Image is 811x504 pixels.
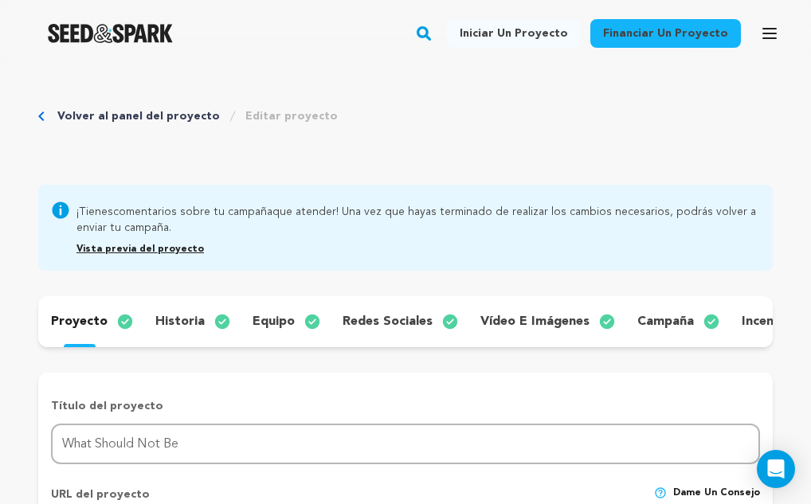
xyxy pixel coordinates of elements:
font: ¡Tienes [76,206,113,217]
a: Financiar un proyecto [590,19,741,48]
div: Abrir Intercom Messenger [757,450,795,488]
font: redes sociales [343,315,433,328]
font: URL del proyecto [51,489,150,500]
img: check-circle-full.svg [304,312,333,331]
a: Vista previa del proyecto [76,244,204,254]
img: Logotipo de Seed&Spark en modo oscuro [48,24,173,43]
a: Editar proyecto [245,108,338,124]
font: Título del proyecto [51,400,163,412]
img: check-circle-full.svg [703,312,732,331]
font: Editar proyecto [245,111,338,122]
button: redes sociales [330,309,468,334]
font: Volver al panel del proyecto [57,111,220,122]
img: help-circle.svg [654,486,667,499]
a: Volver al panel del proyecto [57,108,220,124]
button: historia [143,309,240,334]
font: incentivos [742,315,805,328]
font: Iniciar un proyecto [460,28,568,39]
img: check-circle-full.svg [214,312,243,331]
font: campaña [637,315,694,328]
font: Dame un consejo [673,488,760,498]
button: campaña [625,309,729,334]
a: Página de inicio de Seed&Spark [48,24,173,43]
a: Iniciar un proyecto [447,19,581,48]
button: proyecto [38,309,143,334]
img: check-circle-full.svg [442,312,471,331]
a: comentarios sobre tu campaña [113,206,272,217]
font: proyecto [51,315,108,328]
input: Nombre del proyecto [51,424,760,464]
img: check-circle-full.svg [599,312,628,331]
font: vídeo e imágenes [480,315,590,328]
button: equipo [240,309,330,334]
font: que atender! Una vez que hayas terminado de realizar los cambios necesarios, podrás volver a envi... [76,206,756,233]
font: equipo [253,315,295,328]
img: check-circle-full.svg [117,312,146,331]
button: vídeo e imágenes [468,309,625,334]
div: Migaja de pan [38,108,338,124]
font: Financiar un proyecto [603,28,728,39]
font: historia [155,315,205,328]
